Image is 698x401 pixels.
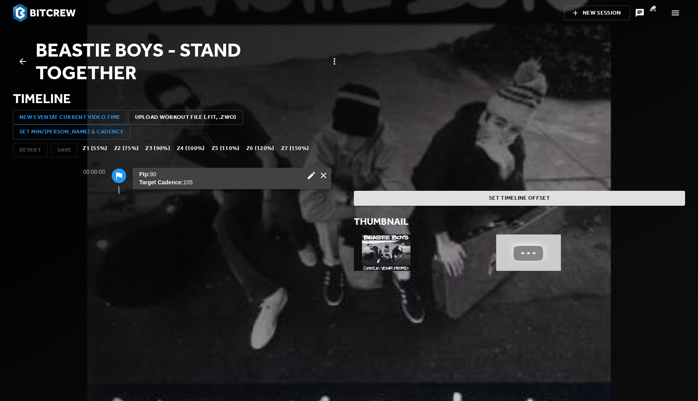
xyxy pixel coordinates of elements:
[139,179,183,186] strong: Target Cadence :
[564,6,630,21] button: New Session
[19,127,124,137] span: Set Min/[PERSON_NAME] & Cadence
[13,110,127,125] button: New Eventat Current Video Time
[425,234,490,271] img: Thumbnail 2
[111,141,142,156] button: Z2 (75%)
[354,234,419,271] img: Thumbnail 1
[177,144,205,154] span: Z4 (100%)
[145,144,170,154] span: Z3 (90%)
[246,144,275,154] span: Z6 (120%)
[139,170,325,178] div: 90
[281,144,309,154] span: Z7 (150%)
[354,215,685,228] h5: Thumbnail
[19,112,121,122] span: New Event at Current Video Time
[360,193,679,203] span: Set Timeline Offset
[13,4,76,22] img: BitCrew
[354,191,685,206] button: Set Timeline Offset
[13,125,130,139] button: Set Min/[PERSON_NAME] & Cadence
[13,91,344,107] h2: Timeline
[496,234,561,271] img: Thumbnail 3
[173,141,208,156] button: Z4 (100%)
[142,141,173,156] button: Z3 (90%)
[354,39,685,184] iframe: Beastie Boys - Stand Together
[82,144,108,154] span: Z1 (55%)
[649,5,666,21] img: @ryan
[36,39,315,84] h1: Beastie Boys - Stand Together
[26,168,105,176] p: 00:00:00
[139,178,325,186] div: 105
[139,171,150,177] strong: Ftp :
[577,8,617,18] span: New Session
[278,141,313,156] button: Z7 (150%)
[135,112,237,122] label: Upload Workout File (.FIT, .ZWO)
[129,110,243,125] button: Upload Workout File (.FIT, .ZWO)
[567,234,632,271] img: Thumbnail 4
[79,141,111,156] button: Z1 (55%)
[243,141,278,156] button: Z6 (120%)
[114,144,139,154] span: Z2 (75%)
[208,141,243,156] button: Z5 (110%)
[212,144,240,154] span: Z5 (110%)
